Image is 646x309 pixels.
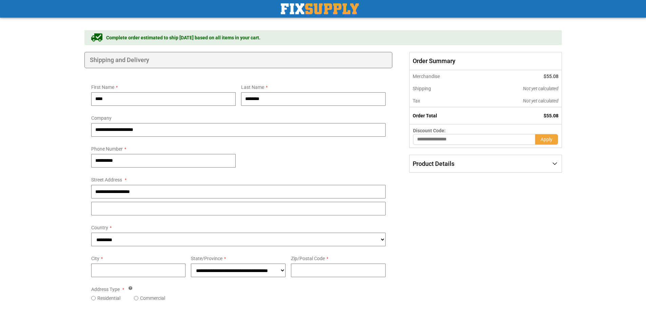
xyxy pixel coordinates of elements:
span: $55.08 [544,113,559,118]
img: Fix Industrial Supply [281,3,359,14]
th: Merchandise [410,70,477,82]
span: Zip/Postal Code [291,256,325,261]
span: Phone Number [91,146,123,152]
button: Apply [535,134,558,145]
span: Complete order estimated to ship [DATE] based on all items in your cart. [106,34,260,41]
span: Last Name [241,84,264,90]
span: First Name [91,84,114,90]
span: Not yet calculated [523,98,559,103]
span: Shipping [413,86,431,91]
span: Not yet calculated [523,86,559,91]
label: Residential [97,295,120,302]
label: Commercial [140,295,165,302]
span: Order Summary [409,52,562,70]
th: Tax [410,95,477,107]
span: Apply [541,137,552,142]
strong: Order Total [413,113,437,118]
span: $55.08 [544,74,559,79]
span: State/Province [191,256,222,261]
span: City [91,256,99,261]
div: Shipping and Delivery [84,52,393,68]
span: Country [91,225,108,230]
span: Street Address [91,177,122,182]
span: Product Details [413,160,454,167]
span: Address Type [91,287,120,292]
span: Discount Code: [413,128,446,133]
span: Company [91,115,112,121]
a: store logo [281,3,359,14]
